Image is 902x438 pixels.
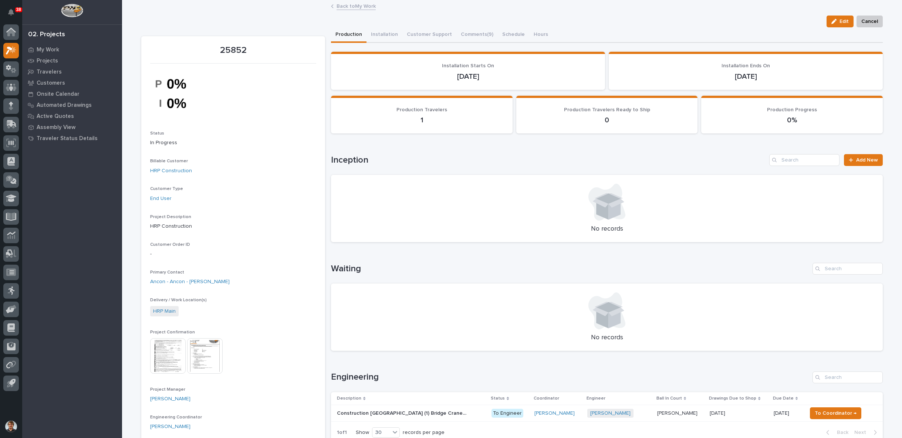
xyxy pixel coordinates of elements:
span: Next [854,429,871,436]
p: Active Quotes [37,113,74,120]
button: Comments (9) [456,27,498,43]
p: Show [356,429,369,436]
div: To Engineer [491,409,523,418]
p: [DATE] [340,72,596,81]
a: Back toMy Work [337,1,376,10]
a: HRP Construction [150,167,192,175]
button: Customer Support [402,27,456,43]
a: Ancon - Ancon - [PERSON_NAME] [150,278,230,286]
button: Schedule [498,27,529,43]
a: Automated Drawings [22,99,122,111]
a: Onsite Calendar [22,88,122,99]
button: Back [820,429,851,436]
span: Customer Type [150,187,183,191]
a: Assembly View [22,122,122,133]
p: Construction New Building (1) Bridge Crane (2) Mezzanines [337,409,468,417]
img: vVl8XfBS2LPBZYHi9jQ4FKeLRSCu8V_fz4LWV-s0gtU [150,68,206,119]
span: Cancel [861,17,878,26]
span: Primary Contact [150,270,184,275]
a: Projects [22,55,122,66]
p: [DATE] [710,409,727,417]
span: To Coordinator → [815,409,857,418]
h1: Inception [331,155,766,166]
input: Search [813,371,883,383]
span: Production Travelers Ready to Ship [564,107,650,112]
button: Next [851,429,883,436]
p: 38 [16,7,21,12]
p: Status [491,394,505,403]
div: Notifications38 [9,9,19,21]
p: records per page [403,429,445,436]
p: No records [340,334,874,342]
a: [PERSON_NAME] [150,423,190,431]
span: Delivery / Work Location(s) [150,298,207,302]
p: Description [337,394,361,403]
span: Status [150,131,164,136]
img: Workspace Logo [61,4,83,17]
p: Traveler Status Details [37,135,98,142]
p: Projects [37,58,58,64]
span: Edit [839,18,849,25]
p: [PERSON_NAME] [657,409,699,417]
a: [PERSON_NAME] [150,395,190,403]
button: Production [331,27,366,43]
p: Customers [37,80,65,86]
span: Installation Ends On [722,63,770,68]
p: Due Date [773,394,794,403]
button: To Coordinator → [810,407,861,419]
p: [DATE] [618,72,874,81]
p: Drawings Due to Shop [709,394,756,403]
span: Project Confirmation [150,330,195,335]
p: 1 [340,116,504,125]
button: Cancel [857,16,883,27]
span: Installation Starts On [442,63,494,68]
p: My Work [37,47,59,53]
a: Traveler Status Details [22,133,122,144]
p: Travelers [37,69,62,75]
p: 25852 [150,45,316,56]
a: Travelers [22,66,122,77]
a: HRP Main [153,308,176,315]
a: Add New [844,154,883,166]
p: 0 [525,116,689,125]
h1: Engineering [331,372,810,383]
p: No records [340,225,874,233]
p: In Progress [150,139,316,147]
span: Project Manager [150,387,185,392]
div: 30 [372,429,390,437]
span: Add New [856,157,878,163]
span: Customer Order ID [150,242,190,247]
button: Installation [366,27,402,43]
div: 02. Projects [28,31,65,39]
p: 0% [710,116,874,125]
input: Search [813,263,883,275]
p: Engineer [587,394,605,403]
button: Edit [827,16,854,27]
a: [PERSON_NAME] [534,410,575,417]
span: Engineering Coordinator [150,415,202,420]
a: [PERSON_NAME] [590,410,631,417]
p: Coordinator [534,394,559,403]
a: End User [150,195,172,203]
p: HRP Construction [150,223,316,230]
span: Project Description [150,215,191,219]
span: Billable Customer [150,159,188,163]
a: Customers [22,77,122,88]
tr: Construction [GEOGRAPHIC_DATA] (1) Bridge Crane (2) MezzaninesConstruction [GEOGRAPHIC_DATA] (1) ... [331,405,883,421]
p: - [150,250,316,258]
span: Production Travelers [396,107,447,112]
button: users-avatar [3,419,19,434]
p: Automated Drawings [37,102,92,109]
p: Ball In Court [656,394,682,403]
span: Back [832,429,848,436]
button: Notifications [3,4,19,20]
p: Assembly View [37,124,75,131]
p: Onsite Calendar [37,91,80,98]
input: Search [769,154,839,166]
span: Production Progress [767,107,817,112]
a: Active Quotes [22,111,122,122]
h1: Waiting [331,264,810,274]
